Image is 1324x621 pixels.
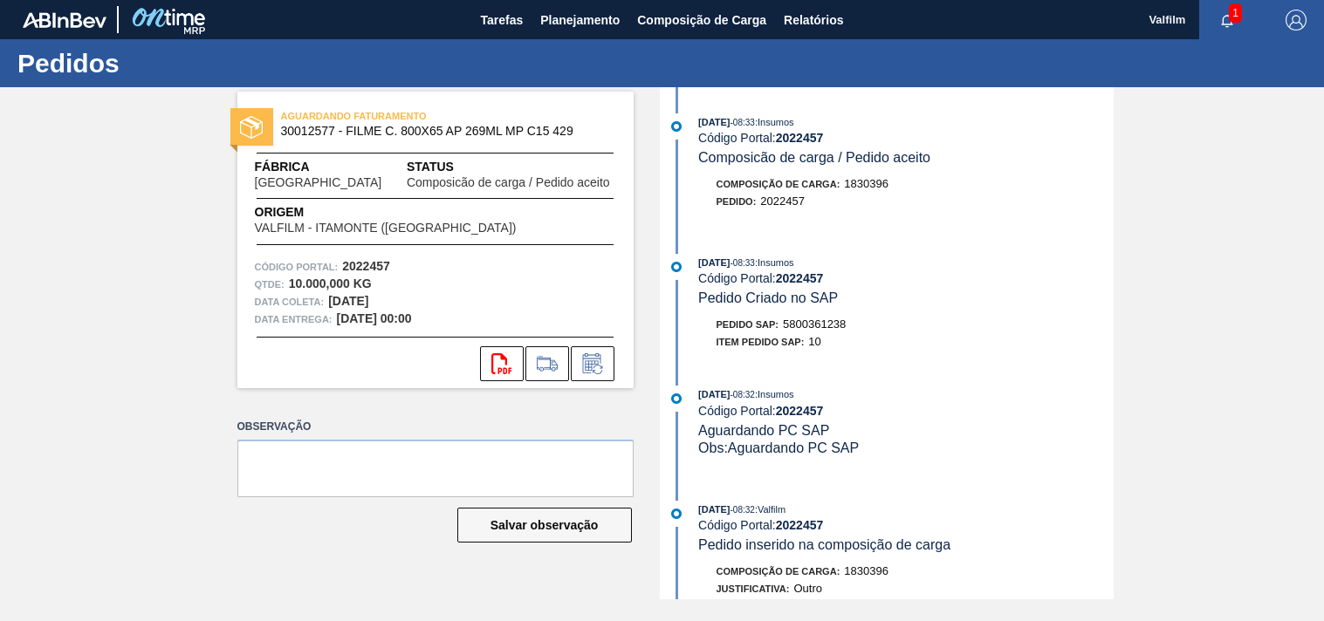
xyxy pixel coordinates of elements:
[255,310,333,328] span: Data entrega:
[255,203,566,222] span: Origem
[793,582,822,595] span: Outro
[671,262,682,272] img: atual
[1199,8,1255,32] button: Notificações
[255,176,382,189] span: [GEOGRAPHIC_DATA]
[776,518,824,532] strong: 2022457
[255,276,285,293] span: Qtde :
[760,194,805,208] span: 2022457
[698,518,1113,532] div: Código Portal:
[342,259,390,273] strong: 2022457
[671,393,682,404] img: atual
[698,404,1113,418] div: Código Portal:
[717,583,790,594] span: Justificativa:
[698,271,1113,285] div: Código Portal:
[1229,3,1242,23] span: 1
[255,258,339,276] span: Código Portal:
[480,10,523,31] span: Tarefas
[731,390,755,399] span: - 08:32
[755,504,785,515] span: : Valfilm
[731,505,755,515] span: - 08:32
[698,504,730,515] span: [DATE]
[698,389,730,399] span: [DATE]
[255,293,325,310] span: Data coleta:
[571,346,614,381] div: Informar alteração no pedido
[17,53,327,73] h1: Pedidos
[457,508,632,543] button: Salvar observação
[698,131,1113,145] div: Código Portal:
[698,150,930,165] span: Composicão de carga / Pedido aceito
[328,294,368,308] strong: [DATE]
[784,10,843,31] span: Relatórios
[289,276,372,290] strong: 10.000,000 KG
[407,176,610,189] span: Composicão de carga / Pedido aceito
[698,423,829,438] span: Aguardando PC SAP
[671,508,682,519] img: atual
[240,116,263,139] img: status
[255,158,407,176] span: Fábrica
[755,389,794,399] span: : Insumos
[698,440,859,455] span: Obs: Aguardando PC SAP
[698,290,838,305] span: Pedido Criado no SAP
[698,117,730,127] span: [DATE]
[776,131,824,145] strong: 2022457
[671,121,682,132] img: atual
[731,258,755,268] span: - 08:33
[755,257,794,268] span: : Insumos
[717,319,779,330] span: Pedido SAP:
[717,337,805,347] span: Item pedido SAP:
[255,222,517,235] span: VALFILM - ITAMONTE ([GEOGRAPHIC_DATA])
[844,564,888,577] span: 1830396
[717,179,840,189] span: Composição de Carga :
[525,346,569,381] div: Ir para Composição de Carga
[844,177,888,190] span: 1830396
[540,10,620,31] span: Planejamento
[480,346,524,381] div: Abrir arquivo PDF
[637,10,766,31] span: Composição de Carga
[776,404,824,418] strong: 2022457
[281,125,598,138] span: 30012577 - FILME C. 800X65 AP 269ML MP C15 429
[731,118,755,127] span: - 08:33
[755,117,794,127] span: : Insumos
[808,335,820,348] span: 10
[698,257,730,268] span: [DATE]
[237,414,634,440] label: Observação
[783,317,846,331] span: 5800361238
[698,537,950,552] span: Pedido inserido na composição de carga
[1286,10,1307,31] img: Logout
[337,311,412,325] strong: [DATE] 00:00
[407,158,616,176] span: Status
[717,196,757,207] span: Pedido :
[776,271,824,285] strong: 2022457
[717,566,840,577] span: Composição de Carga :
[281,107,525,125] span: AGUARDANDO FATURAMENTO
[23,12,106,28] img: TNhmsLtSVTkK8tSr43FrP2fwEKptu5GPRR3wAAAABJRU5ErkJggg==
